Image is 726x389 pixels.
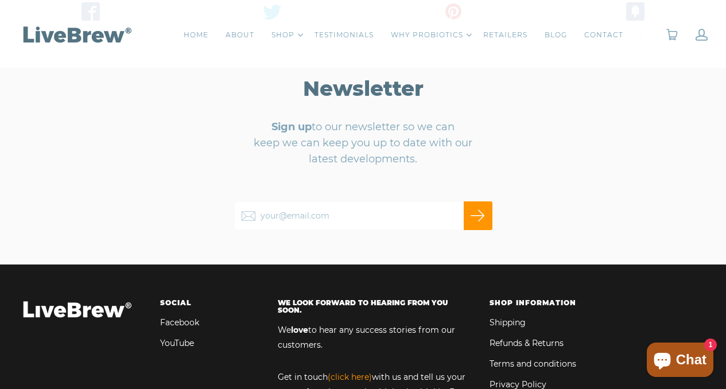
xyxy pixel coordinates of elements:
a: YouTube [160,336,194,351]
a: Terms and conditions [490,356,576,371]
a: CONTACT [584,29,623,41]
a: HOME [184,29,208,41]
a: ABOUT [226,29,254,41]
a: WHY PROBIOTICS [391,29,463,41]
p: to our newsletter so we can keep we can keep you up to date with our latest developments. [251,110,475,176]
h3: Newsletter [251,75,475,102]
h4: Social [160,299,261,306]
strong: Sign up [271,120,312,133]
a: Facebook [160,315,199,330]
img: LiveBrew [19,24,134,44]
a: Shipping [490,315,526,330]
a: (click here) [328,372,372,382]
a: SHOP [271,29,294,41]
a: TESTIMONIALS [315,29,374,41]
a: BLOG [545,29,567,41]
h4: Shop Information [490,299,590,306]
a: RETAILERS [483,29,527,41]
inbox-online-store-chat: Shopify online store chat [643,343,717,380]
strong: love [291,325,308,335]
h4: We look forward to hearing from you soon. [278,299,472,314]
p: We to hear any success stories from our customers. [278,314,472,361]
a: Refunds & Returns [490,336,564,351]
input: your@email.com [234,201,492,230]
input: Subscribe [464,201,492,230]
